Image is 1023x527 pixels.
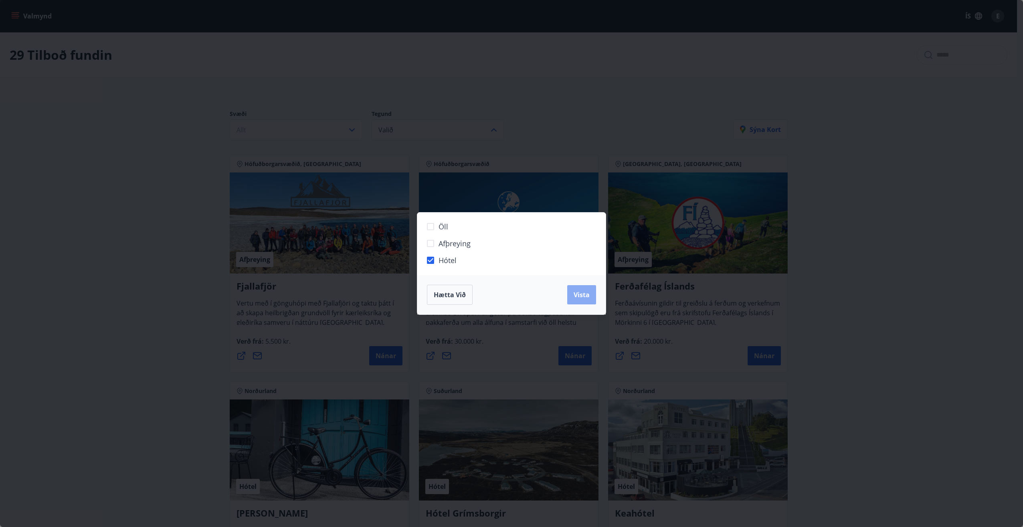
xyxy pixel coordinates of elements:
[439,238,471,249] span: Afþreying
[427,285,473,305] button: Hætta við
[567,285,596,304] button: Vista
[434,290,466,299] span: Hætta við
[439,221,448,232] span: Öll
[439,255,457,266] span: Hótel
[574,290,590,299] span: Vista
